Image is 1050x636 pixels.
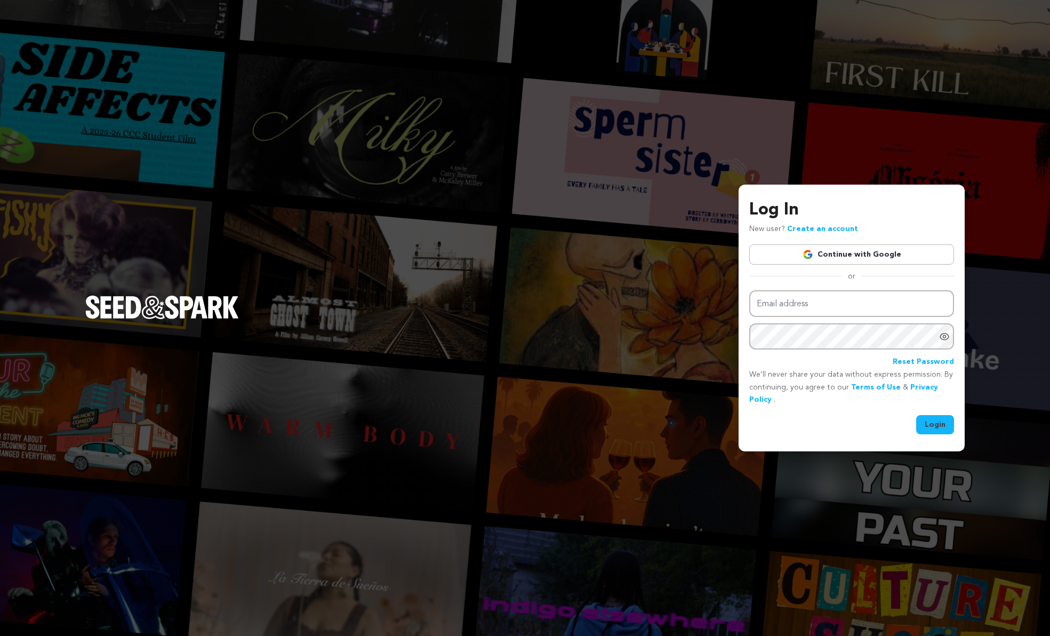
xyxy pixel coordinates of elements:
[893,356,954,369] a: Reset Password
[851,384,901,391] a: Terms of Use
[841,271,862,282] span: or
[749,223,858,236] p: New user?
[803,249,813,260] img: Google logo
[749,244,954,265] a: Continue with Google
[85,296,239,319] img: Seed&Spark Logo
[749,290,954,317] input: Email address
[85,296,239,340] a: Seed&Spark Homepage
[749,197,954,223] h3: Log In
[749,369,954,407] p: We’ll never share your data without express permission. By continuing, you agree to our & .
[787,225,858,233] a: Create an account
[939,331,950,342] a: Show password as plain text. Warning: this will display your password on the screen.
[916,415,954,434] button: Login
